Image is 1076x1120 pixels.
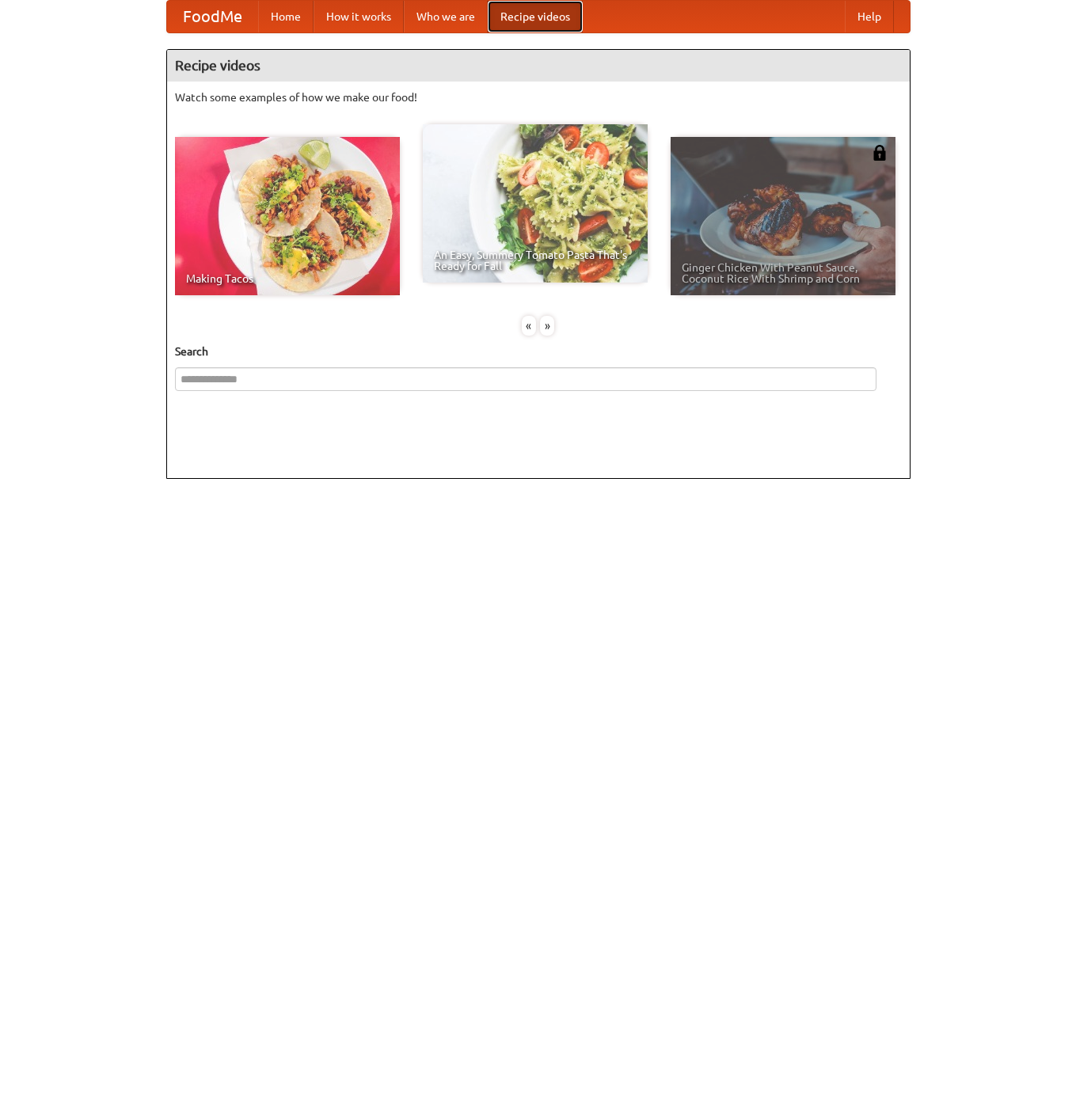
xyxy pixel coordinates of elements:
div: « [522,316,536,336]
h5: Search [175,344,902,359]
p: Watch some examples of how we make our food! [175,89,902,105]
a: Recipe videos [488,1,583,32]
a: FoodMe [167,1,258,32]
a: Who we are [404,1,488,32]
a: An Easy, Summery Tomato Pasta That's Ready for Fall [423,124,648,283]
img: 483408.png [872,145,888,161]
a: Making Tacos [175,137,400,295]
a: Home [258,1,314,32]
a: How it works [314,1,404,32]
div: » [540,316,554,336]
a: Help [845,1,894,32]
span: Making Tacos [186,273,389,284]
h4: Recipe videos [167,50,910,82]
span: An Easy, Summery Tomato Pasta That's Ready for Fall [434,249,637,271]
